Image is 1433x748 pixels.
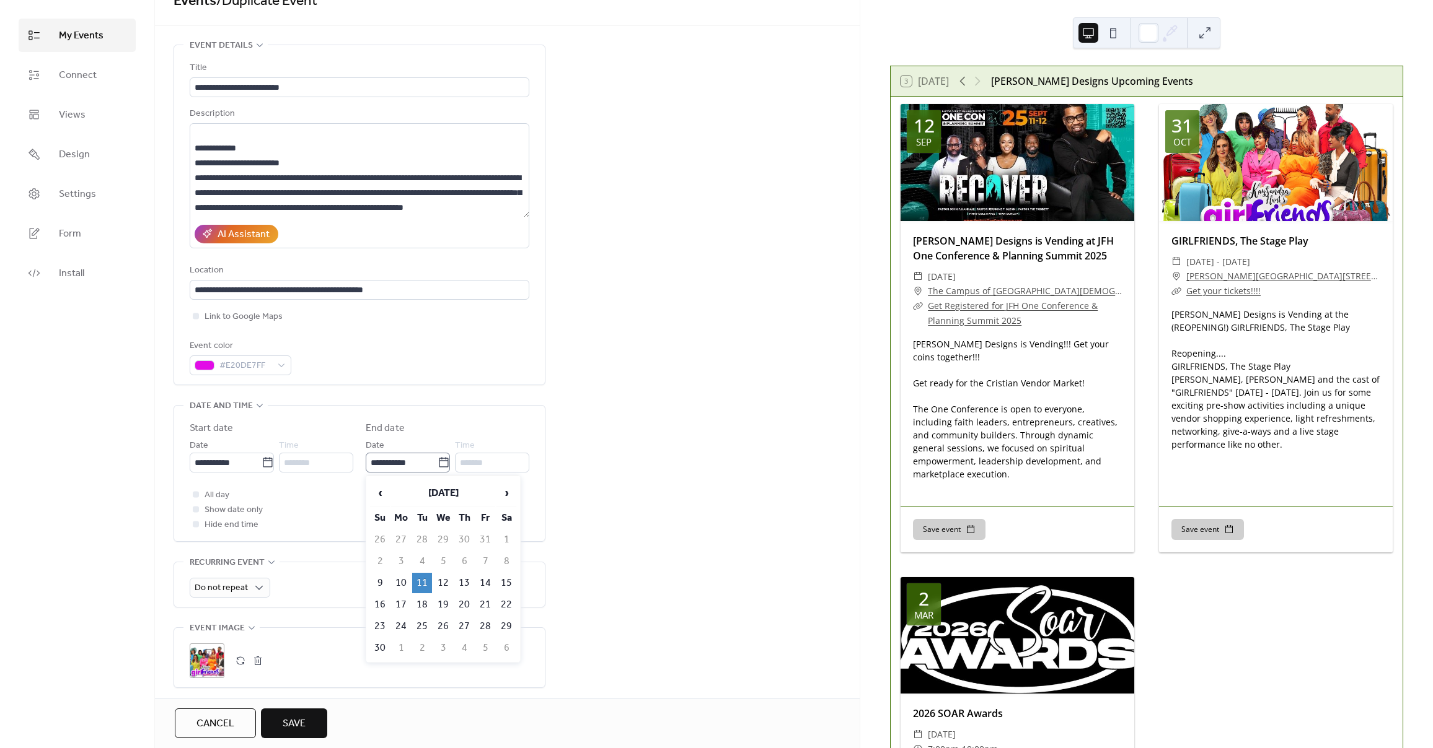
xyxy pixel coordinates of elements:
td: 15 [496,573,516,593]
a: [PERSON_NAME] Designs is Vending at JFH One Conference & Planning Summit 2025 [913,234,1114,263]
span: Time [279,438,299,453]
td: 13 [454,573,474,593]
div: ​ [1171,284,1181,298]
div: [PERSON_NAME] Designs is Vending at the (REOPENING!) GIRLFRIENDS, The Stage Play Reopening.... GI... [1159,308,1393,451]
td: 20 [454,594,474,615]
td: 28 [475,616,495,637]
td: 3 [391,551,411,572]
div: Oct [1173,137,1191,147]
div: ​ [913,284,923,298]
a: GIRLFRIENDS, The Stage Play [1171,234,1308,248]
td: 2 [370,551,390,572]
span: Form [59,227,81,241]
td: 17 [391,594,411,615]
span: [DATE] [928,269,956,284]
div: Mar [914,611,933,620]
a: Settings [19,177,136,211]
span: ‹ [371,481,389,505]
th: Su [370,508,390,528]
span: [DATE] [928,727,956,742]
td: 12 [433,573,453,593]
td: 28 [412,529,432,550]
span: Cancel [196,716,234,731]
a: 2026 SOAR Awards [913,707,1003,720]
div: 31 [1171,116,1193,135]
span: Save [283,716,306,731]
td: 5 [475,638,495,658]
td: 6 [496,638,516,658]
td: 5 [433,551,453,572]
div: Location [190,263,527,278]
td: 16 [370,594,390,615]
td: 11 [412,573,432,593]
td: 19 [433,594,453,615]
div: [PERSON_NAME] Designs is Vending!!! Get your coins together!!! Get ready for the Cristian Vendor ... [901,337,1134,494]
th: We [433,508,453,528]
a: [PERSON_NAME][GEOGRAPHIC_DATA][STREET_ADDRESS] [1186,269,1380,284]
a: Get Registered for JFH One Conference & Planning Summit 2025 [928,300,1098,326]
td: 3 [433,638,453,658]
a: Form [19,217,136,250]
td: 7 [475,551,495,572]
span: All day [205,488,229,503]
span: Event image [190,621,245,636]
span: Date [190,438,208,453]
div: End date [366,421,405,436]
div: [PERSON_NAME] Designs Upcoming Events [991,74,1193,89]
td: 26 [370,529,390,550]
td: 30 [454,529,474,550]
span: Views [59,108,86,123]
span: Date and time [190,399,253,414]
span: › [497,481,516,505]
td: 21 [475,594,495,615]
a: Get your tickets!!!! [1186,285,1261,297]
td: 29 [496,616,516,637]
span: Settings [59,187,96,202]
td: 25 [412,616,432,637]
td: 22 [496,594,516,615]
td: 24 [391,616,411,637]
td: 27 [454,616,474,637]
a: Cancel [175,708,256,738]
a: Views [19,98,136,131]
th: [DATE] [391,480,495,507]
a: My Events [19,19,136,52]
span: Install [59,266,84,281]
div: AI Assistant [218,227,270,242]
th: Sa [496,508,516,528]
div: ​ [913,298,923,313]
div: ​ [913,727,923,742]
span: Recurring event [190,555,265,570]
button: Save event [1171,519,1244,540]
button: AI Assistant [195,225,278,243]
td: 18 [412,594,432,615]
span: Hide end time [205,518,258,533]
span: [DATE] - [DATE] [1186,254,1250,269]
td: 4 [412,551,432,572]
th: Fr [475,508,495,528]
td: 23 [370,616,390,637]
td: 31 [475,529,495,550]
td: 26 [433,616,453,637]
a: Connect [19,58,136,92]
td: 9 [370,573,390,593]
td: 30 [370,638,390,658]
span: Design [59,147,90,162]
span: Connect [59,68,97,83]
td: 27 [391,529,411,550]
div: ​ [913,269,923,284]
a: Install [19,256,136,290]
div: 2 [919,589,929,608]
td: 2 [412,638,432,658]
span: My Events [59,28,104,43]
div: Title [190,61,527,76]
td: 1 [496,529,516,550]
td: 6 [454,551,474,572]
span: Time [455,438,475,453]
span: Do not repeat [195,580,248,596]
span: Date [366,438,384,453]
button: Save [261,708,327,738]
td: 14 [475,573,495,593]
div: ​ [1171,254,1181,269]
a: Design [19,137,136,171]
